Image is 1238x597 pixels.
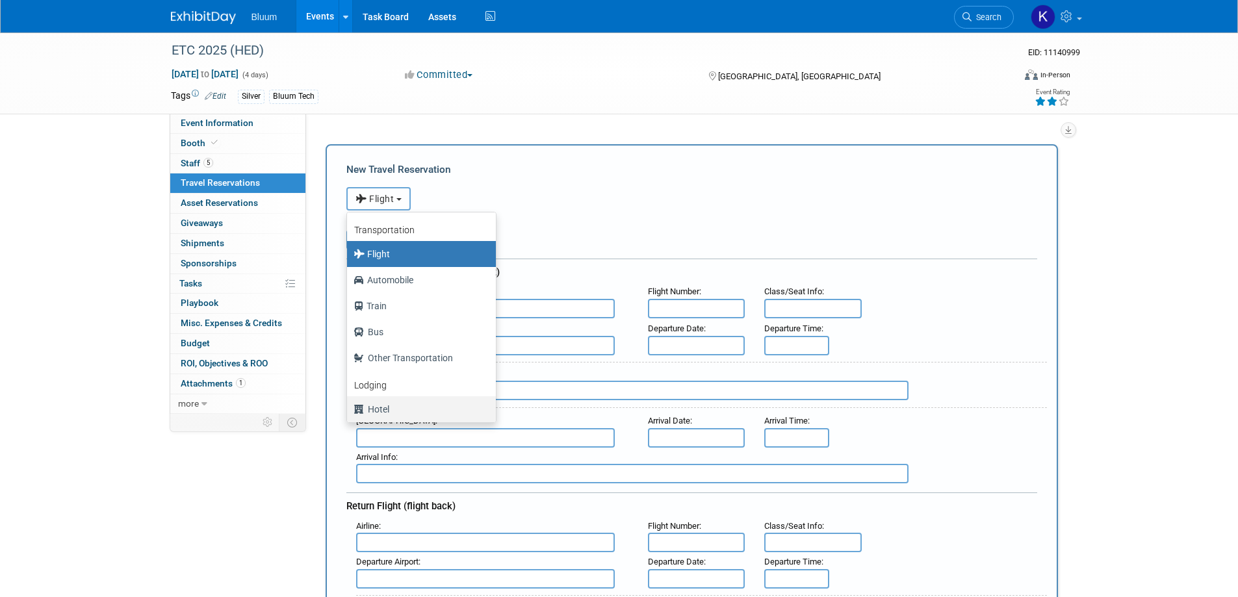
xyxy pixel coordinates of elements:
[718,71,881,81] span: [GEOGRAPHIC_DATA], [GEOGRAPHIC_DATA]
[171,89,226,104] td: Tags
[170,314,305,333] a: Misc. Expenses & Credits
[972,12,1001,22] span: Search
[181,197,258,208] span: Asset Reservations
[181,118,253,128] span: Event Information
[1040,70,1070,80] div: In-Person
[356,557,420,566] small: :
[648,286,701,296] small: :
[356,557,419,566] span: Departure Airport
[648,324,706,333] small: :
[170,354,305,374] a: ROI, Objectives & ROO
[170,194,305,213] a: Asset Reservations
[354,380,387,390] b: Lodging
[356,452,398,462] small: :
[764,286,824,296] small: :
[181,298,218,308] span: Playbook
[355,194,394,204] span: Flight
[346,500,456,512] span: Return Flight (flight back)
[1028,47,1080,57] span: Event ID: 11140999
[764,324,821,333] span: Departure Time
[269,90,318,103] div: Bluum Tech
[170,374,305,394] a: Attachments1
[764,521,824,531] small: :
[241,71,268,79] span: (4 days)
[354,296,483,316] label: Train
[354,348,483,368] label: Other Transportation
[170,114,305,133] a: Event Information
[236,378,246,388] span: 1
[170,134,305,153] a: Booth
[199,69,211,79] span: to
[170,394,305,414] a: more
[181,258,237,268] span: Sponsorships
[181,358,268,368] span: ROI, Objectives & ROO
[648,416,690,426] span: Arrival Date
[354,244,483,264] label: Flight
[648,521,701,531] small: :
[356,452,396,462] span: Arrival Info
[648,324,704,333] span: Departure Date
[648,416,692,426] small: :
[181,378,246,388] span: Attachments
[170,234,305,253] a: Shipments
[400,68,478,82] button: Committed
[205,92,226,101] a: Edit
[257,414,279,431] td: Personalize Event Tab Strip
[170,294,305,313] a: Playbook
[181,158,213,168] span: Staff
[354,322,483,342] label: Bus
[178,398,199,409] span: more
[251,12,277,22] span: Bluum
[346,210,1037,230] div: Booking Confirmation Number:
[346,187,411,210] button: Flight
[954,6,1014,29] a: Search
[211,139,218,146] i: Booth reservation complete
[170,214,305,233] a: Giveaways
[7,5,672,19] body: Rich Text Area. Press ALT-0 for help.
[181,338,210,348] span: Budget
[279,414,305,431] td: Toggle Event Tabs
[937,68,1071,87] div: Event Format
[181,138,220,148] span: Booth
[354,399,483,420] label: Hotel
[648,557,706,566] small: :
[764,324,823,333] small: :
[356,521,379,531] span: Airline
[346,162,1037,177] div: New Travel Reservation
[764,557,821,566] span: Departure Time
[170,254,305,273] a: Sponsorships
[764,286,822,296] span: Class/Seat Info
[170,173,305,193] a: Travel Reservations
[764,521,822,531] span: Class/Seat Info
[648,557,704,566] span: Departure Date
[347,216,496,241] a: Transportation
[347,371,496,396] a: Lodging
[170,154,305,173] a: Staff5
[181,218,223,228] span: Giveaways
[170,334,305,353] a: Budget
[1031,5,1055,29] img: Kellie Noller
[356,521,381,531] small: :
[179,278,202,288] span: Tasks
[648,286,699,296] span: Flight Number
[354,270,483,290] label: Automobile
[354,225,415,235] b: Transportation
[171,68,239,80] span: [DATE] [DATE]
[181,318,282,328] span: Misc. Expenses & Credits
[181,238,224,248] span: Shipments
[203,158,213,168] span: 5
[1035,89,1070,95] div: Event Rating
[648,521,699,531] span: Flight Number
[170,274,305,294] a: Tasks
[181,177,260,188] span: Travel Reservations
[764,557,823,566] small: :
[167,39,994,62] div: ETC 2025 (HED)
[171,11,236,24] img: ExhibitDay
[1025,70,1038,80] img: Format-Inperson.png
[238,90,264,103] div: Silver
[764,416,808,426] span: Arrival Time
[764,416,810,426] small: :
